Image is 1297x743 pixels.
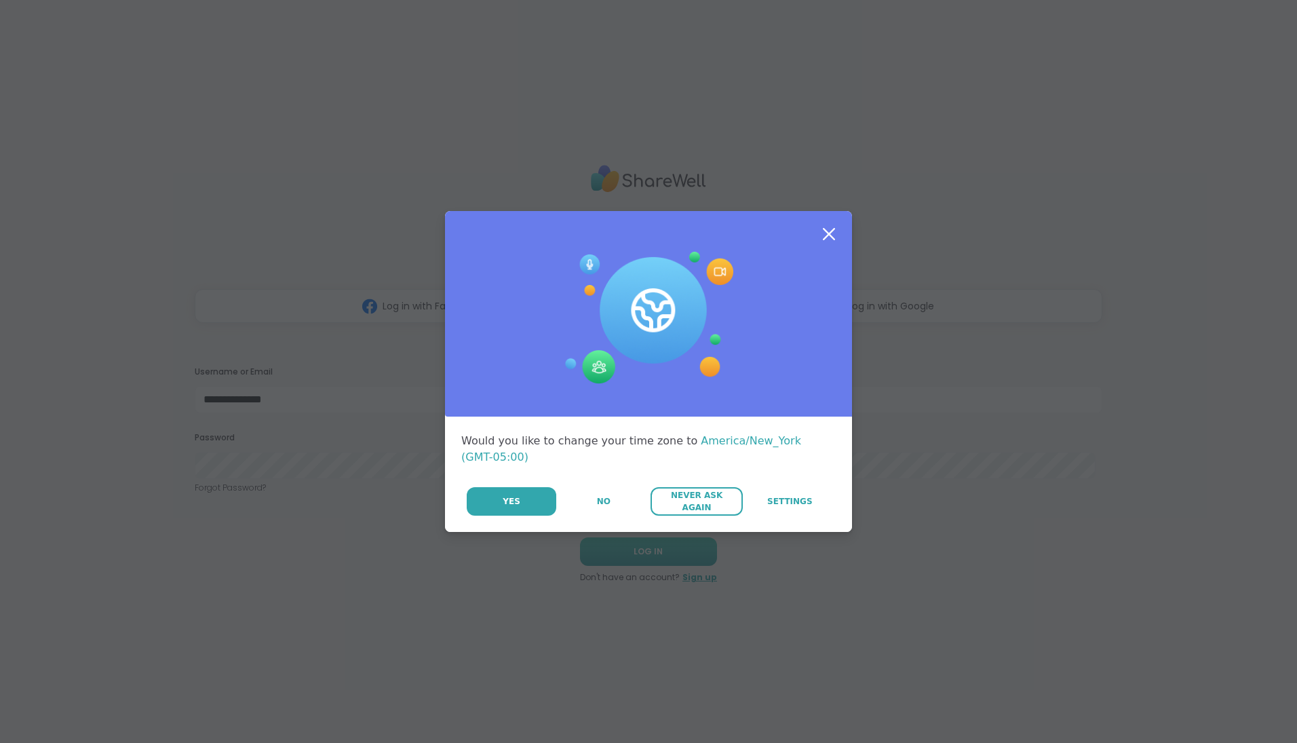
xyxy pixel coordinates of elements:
span: Settings [767,495,813,508]
div: Would you like to change your time zone to [461,433,836,465]
span: Never Ask Again [657,489,735,514]
img: Session Experience [564,252,733,385]
button: No [558,487,649,516]
span: Yes [503,495,520,508]
a: Settings [744,487,836,516]
span: No [597,495,611,508]
span: America/New_York (GMT-05:00) [461,434,801,463]
button: Never Ask Again [651,487,742,516]
button: Yes [467,487,556,516]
